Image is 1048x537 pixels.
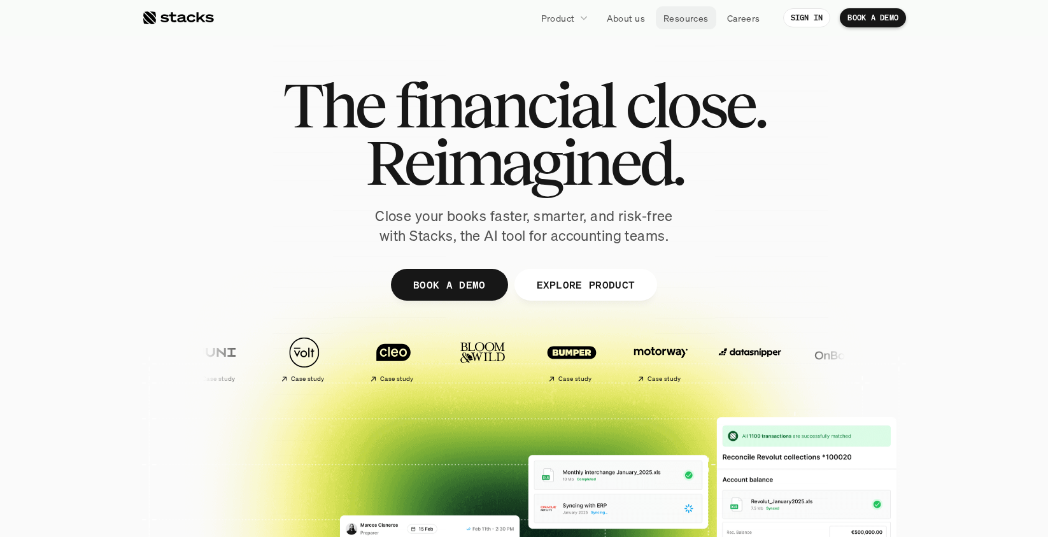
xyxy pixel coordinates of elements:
[791,13,823,22] p: SIGN IN
[216,330,299,388] a: Case study
[365,134,683,191] span: Reimagined.
[719,6,768,29] a: Careers
[150,243,206,252] a: Privacy Policy
[395,76,614,134] span: financial
[541,11,575,25] p: Product
[365,206,683,246] p: Close your books faster, smarter, and risk-free with Stacks, the AI tool for accounting teams.
[656,6,716,29] a: Resources
[391,269,508,301] a: BOOK A DEMO
[283,76,384,134] span: The
[840,8,906,27] a: BOOK A DEMO
[484,330,567,388] a: Case study
[783,8,831,27] a: SIGN IN
[511,375,545,383] h2: Case study
[536,275,635,294] p: EXPLORE PRODUCT
[599,6,653,29] a: About us
[663,11,709,25] p: Resources
[244,375,278,383] h2: Case study
[847,13,898,22] p: BOOK A DEMO
[607,11,645,25] p: About us
[155,375,188,383] h2: Case study
[727,11,760,25] p: Careers
[127,330,210,388] a: Case study
[422,375,456,383] h2: Case study
[514,269,657,301] a: EXPLORE PRODUCT
[625,76,765,134] span: close.
[395,330,478,388] a: Case study
[413,275,486,294] p: BOOK A DEMO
